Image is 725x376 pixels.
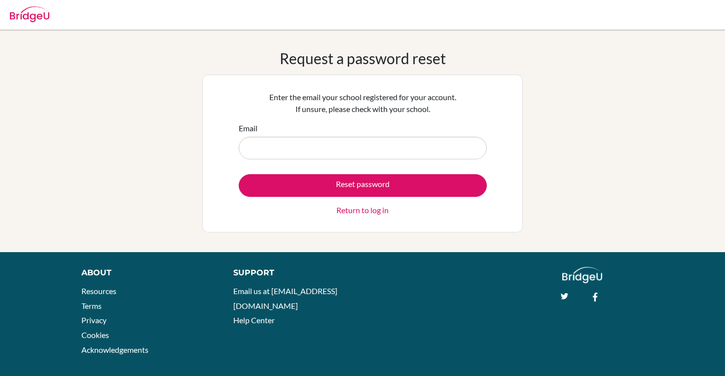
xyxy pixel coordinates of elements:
[10,6,49,22] img: Bridge-U
[233,315,275,325] a: Help Center
[239,122,257,134] label: Email
[81,286,116,296] a: Resources
[336,204,389,216] a: Return to log in
[233,267,353,279] div: Support
[233,286,337,310] a: Email us at [EMAIL_ADDRESS][DOMAIN_NAME]
[239,91,487,115] p: Enter the email your school registered for your account. If unsure, please check with your school.
[562,267,602,283] img: logo_white@2x-f4f0deed5e89b7ecb1c2cc34c3e3d731f90f0f143d5ea2071677605dd97b5244.png
[280,49,446,67] h1: Request a password reset
[81,315,107,325] a: Privacy
[239,174,487,197] button: Reset password
[81,330,109,339] a: Cookies
[81,267,211,279] div: About
[81,345,148,354] a: Acknowledgements
[81,301,102,310] a: Terms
